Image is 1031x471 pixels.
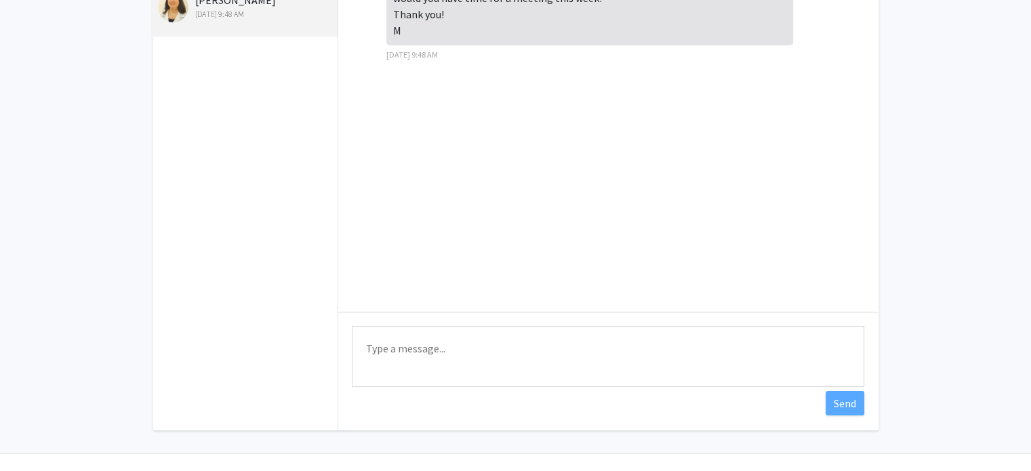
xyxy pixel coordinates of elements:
[352,326,864,387] textarea: Message
[386,49,438,60] span: [DATE] 9:48 AM
[158,8,335,20] div: [DATE] 9:48 AM
[826,391,864,415] button: Send
[10,410,58,461] iframe: Chat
